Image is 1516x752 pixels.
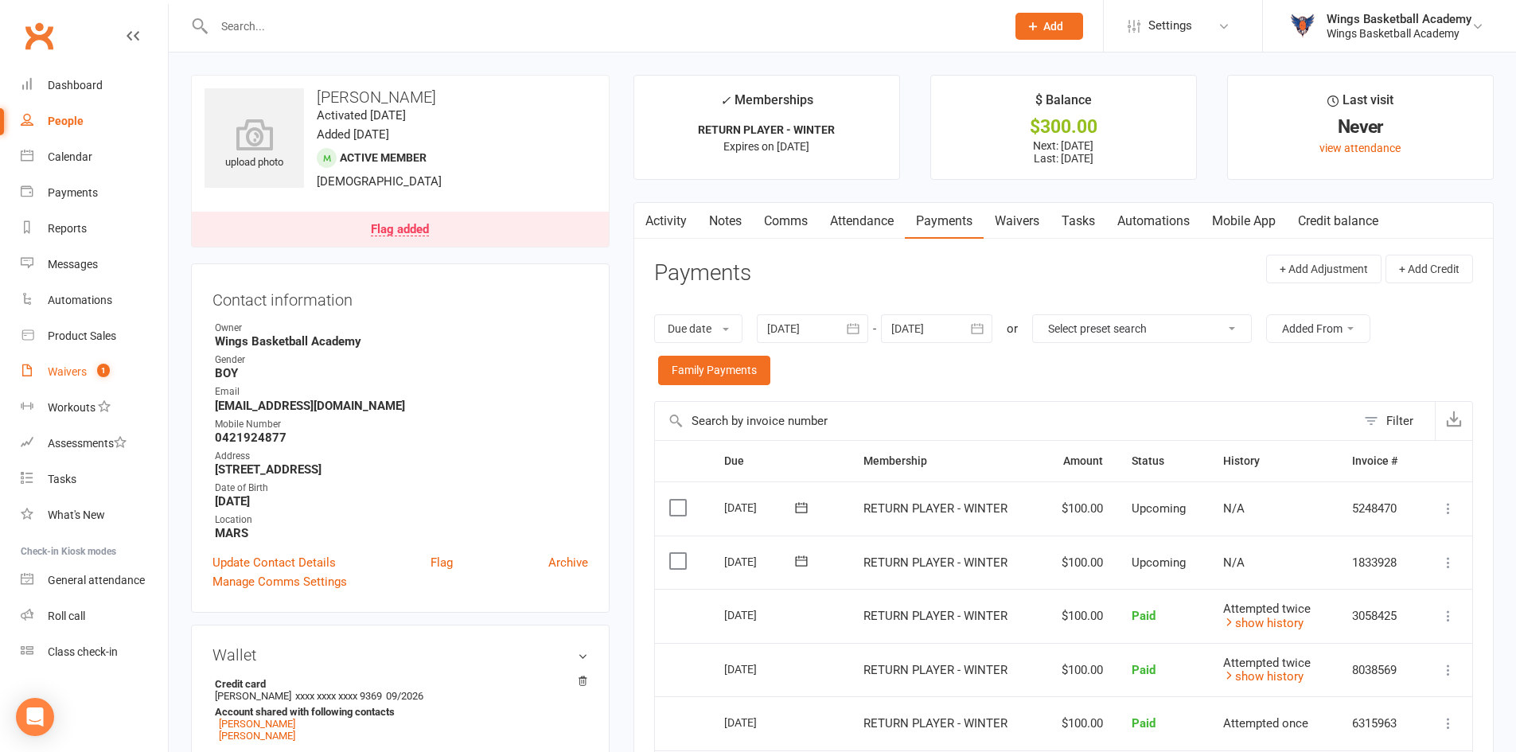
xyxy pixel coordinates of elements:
input: Search by invoice number [655,402,1356,440]
div: Email [215,384,588,399]
td: $100.00 [1040,696,1117,750]
span: Expires on [DATE] [723,140,809,153]
div: Owner [215,321,588,336]
button: Added From [1266,314,1370,343]
strong: [STREET_ADDRESS] [215,462,588,477]
span: RETURN PLAYER - WINTER [863,555,1007,570]
h3: Contact information [212,285,588,309]
span: Upcoming [1132,501,1186,516]
div: [DATE] [724,495,797,520]
a: Archive [548,553,588,572]
td: $100.00 [1040,536,1117,590]
input: Search... [209,15,995,37]
a: [PERSON_NAME] [219,718,295,730]
div: Payments [48,186,98,199]
div: Location [215,512,588,528]
th: Membership [849,441,1040,481]
span: Paid [1132,663,1156,677]
a: Reports [21,211,168,247]
div: Filter [1386,411,1413,431]
th: Due [710,441,849,481]
span: Paid [1132,716,1156,731]
div: What's New [48,508,105,521]
span: RETURN PLAYER - WINTER [863,501,1007,516]
div: [DATE] [724,657,797,681]
span: RETURN PLAYER - WINTER [863,663,1007,677]
td: 1833928 [1338,536,1420,590]
strong: RETURN PLAYER - WINTER [698,123,835,136]
a: Automations [1106,203,1201,240]
div: Memberships [720,90,813,119]
a: General attendance kiosk mode [21,563,168,598]
strong: MARS [215,526,588,540]
div: Dashboard [48,79,103,92]
a: Messages [21,247,168,282]
a: Dashboard [21,68,168,103]
a: Roll call [21,598,168,634]
a: Tasks [21,462,168,497]
a: Flag [431,553,453,572]
div: Roll call [48,610,85,622]
img: thumb_image1733802406.png [1287,10,1319,42]
div: Date of Birth [215,481,588,496]
th: History [1209,441,1337,481]
a: Class kiosk mode [21,634,168,670]
a: Attendance [819,203,905,240]
a: Waivers [984,203,1050,240]
div: People [48,115,84,127]
strong: [DATE] [215,494,588,508]
div: Never [1242,119,1479,135]
span: Paid [1132,609,1156,623]
a: Clubworx [19,16,59,56]
strong: Credit card [215,678,580,690]
span: Add [1043,20,1063,33]
span: Settings [1148,8,1192,44]
div: [DATE] [724,549,797,574]
span: Attempted twice [1223,656,1311,670]
span: Upcoming [1132,555,1186,570]
button: Due date [654,314,742,343]
i: ✓ [720,93,731,108]
strong: [EMAIL_ADDRESS][DOMAIN_NAME] [215,399,588,413]
a: Comms [753,203,819,240]
div: Assessments [48,437,127,450]
span: xxxx xxxx xxxx 9369 [295,690,382,702]
td: 5248470 [1338,481,1420,536]
div: Class check-in [48,645,118,658]
a: Activity [634,203,698,240]
div: Workouts [48,401,95,414]
span: RETURN PLAYER - WINTER [863,716,1007,731]
a: Workouts [21,390,168,426]
td: $100.00 [1040,589,1117,643]
time: Added [DATE] [317,127,389,142]
a: People [21,103,168,139]
div: Calendar [48,150,92,163]
strong: 0421924877 [215,431,588,445]
span: Active member [340,151,427,164]
a: What's New [21,497,168,533]
div: Gender [215,353,588,368]
th: Invoice # [1338,441,1420,481]
div: Address [215,449,588,464]
div: [DATE] [724,710,797,734]
div: upload photo [205,119,304,171]
div: Flag added [371,224,429,236]
a: Payments [21,175,168,211]
a: Calendar [21,139,168,175]
a: Notes [698,203,753,240]
span: Attempted once [1223,716,1308,731]
div: Tasks [48,473,76,485]
div: $ Balance [1035,90,1092,119]
div: Messages [48,258,98,271]
li: [PERSON_NAME] [212,676,588,744]
td: $100.00 [1040,643,1117,697]
time: Activated [DATE] [317,108,406,123]
div: Wings Basketball Academy [1327,26,1471,41]
a: Waivers 1 [21,354,168,390]
div: Reports [48,222,87,235]
span: Attempted twice [1223,602,1311,616]
th: Amount [1040,441,1117,481]
a: show history [1223,669,1304,684]
a: Tasks [1050,203,1106,240]
button: Add [1015,13,1083,40]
